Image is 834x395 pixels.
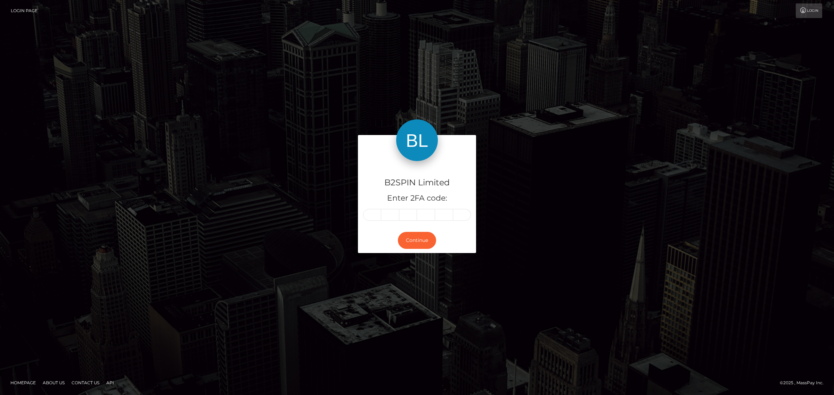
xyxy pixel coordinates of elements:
a: Contact Us [69,377,102,388]
button: Continue [398,232,436,249]
a: About Us [40,377,67,388]
a: Login Page [11,3,38,18]
a: Login [796,3,822,18]
h5: Enter 2FA code: [363,193,471,204]
a: API [104,377,117,388]
div: © 2025 , MassPay Inc. [780,379,829,387]
a: Homepage [8,377,39,388]
h4: B2SPIN Limited [363,177,471,189]
img: B2SPIN Limited [396,119,438,161]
